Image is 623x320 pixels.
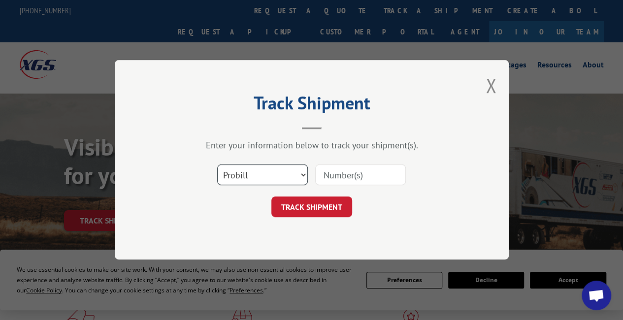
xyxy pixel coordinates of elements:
button: TRACK SHIPMENT [271,197,352,218]
button: Close modal [486,72,496,98]
h2: Track Shipment [164,96,459,115]
div: Open chat [582,281,611,310]
div: Enter your information below to track your shipment(s). [164,140,459,151]
input: Number(s) [315,165,406,186]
